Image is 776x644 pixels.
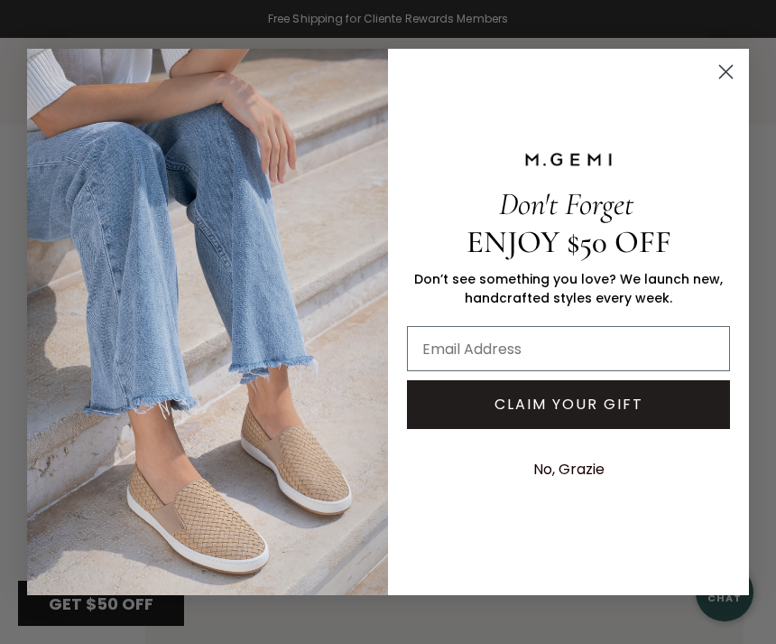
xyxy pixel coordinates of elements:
[414,270,723,307] span: Don’t see something you love? We launch new, handcrafted styles every week.
[499,185,633,223] span: Don't Forget
[27,49,388,594] img: M.Gemi
[524,447,614,492] button: No, Grazie
[523,152,614,168] img: M.GEMI
[407,326,730,371] input: Email Address
[467,223,671,261] span: ENJOY $50 OFF
[710,56,742,88] button: Close dialog
[407,380,730,429] button: CLAIM YOUR GIFT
